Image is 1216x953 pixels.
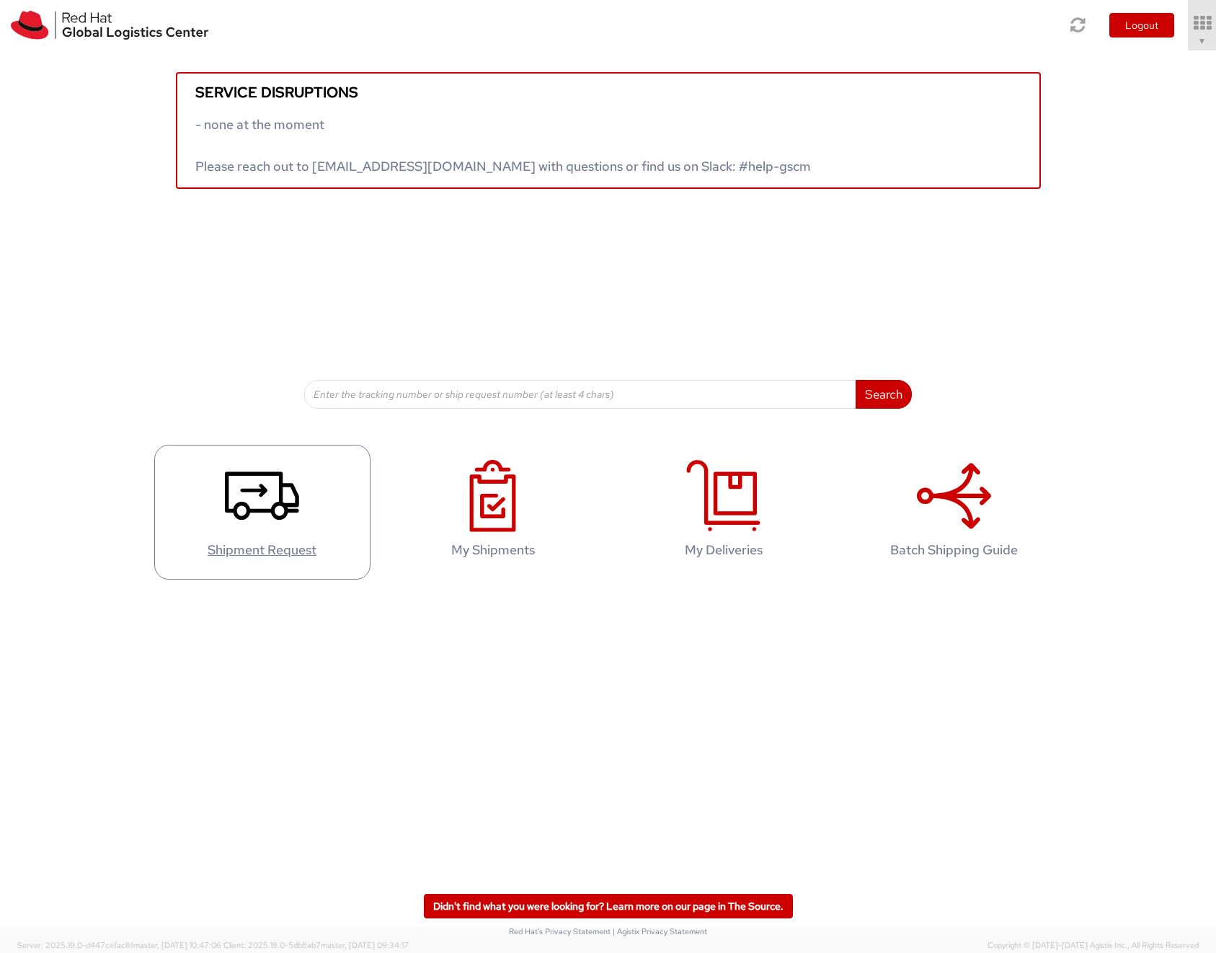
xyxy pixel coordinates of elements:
[176,72,1041,189] a: Service disruptions - none at the moment Please reach out to [EMAIL_ADDRESS][DOMAIN_NAME] with qu...
[154,445,370,580] a: Shipment Request
[988,940,1199,952] span: Copyright © [DATE]-[DATE] Agistix Inc., All Rights Reserved
[509,926,611,936] a: Red Hat's Privacy Statement
[616,445,832,580] a: My Deliveries
[613,926,707,936] a: | Agistix Privacy Statement
[304,380,857,409] input: Enter the tracking number or ship request number (at least 4 chars)
[195,84,1021,100] h5: Service disruptions
[1198,35,1207,47] span: ▼
[424,894,793,918] a: Didn't find what you were looking for? Learn more on our page in The Source.
[11,11,208,40] img: rh-logistics-00dfa346123c4ec078e1.svg
[133,940,221,950] span: master, [DATE] 10:47:06
[169,543,355,557] h4: Shipment Request
[223,940,409,950] span: Client: 2025.18.0-5db8ab7
[385,445,601,580] a: My Shipments
[846,445,1062,580] a: Batch Shipping Guide
[631,543,817,557] h4: My Deliveries
[400,543,586,557] h4: My Shipments
[17,940,221,950] span: Server: 2025.19.0-d447cefac8f
[856,380,912,409] button: Search
[321,940,409,950] span: master, [DATE] 09:34:17
[1109,13,1174,37] button: Logout
[861,543,1047,557] h4: Batch Shipping Guide
[195,116,811,174] span: - none at the moment Please reach out to [EMAIL_ADDRESS][DOMAIN_NAME] with questions or find us o...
